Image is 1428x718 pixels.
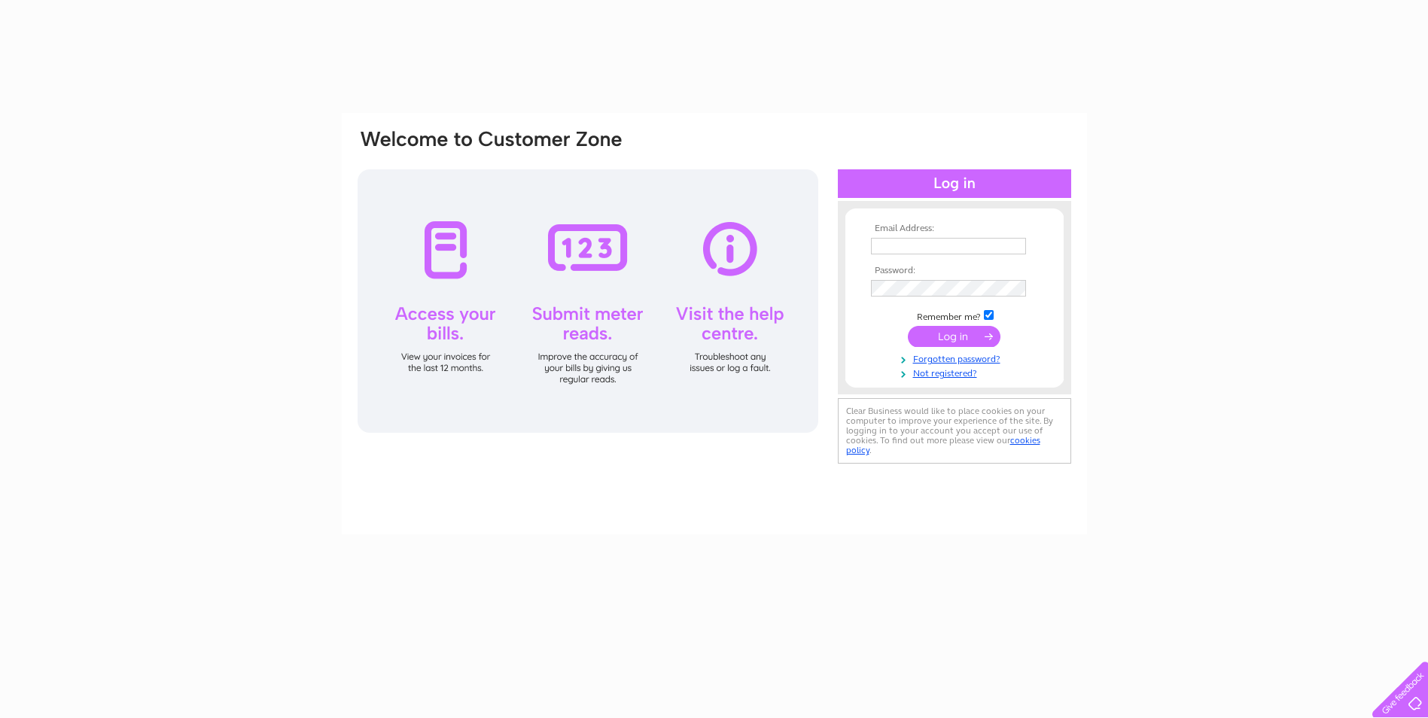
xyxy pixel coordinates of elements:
[846,435,1040,455] a: cookies policy
[871,351,1042,365] a: Forgotten password?
[867,308,1042,323] td: Remember me?
[838,398,1071,464] div: Clear Business would like to place cookies on your computer to improve your experience of the sit...
[908,326,1000,347] input: Submit
[867,224,1042,234] th: Email Address:
[867,266,1042,276] th: Password:
[871,365,1042,379] a: Not registered?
